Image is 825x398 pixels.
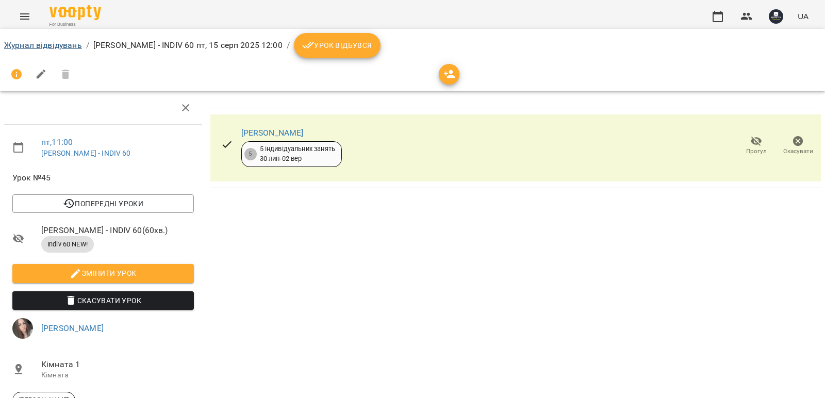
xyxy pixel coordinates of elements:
[41,137,73,147] a: пт , 11:00
[49,5,101,20] img: Voopty Logo
[86,39,89,52] li: /
[21,197,186,210] span: Попередні уроки
[777,131,819,160] button: Скасувати
[12,4,37,29] button: Menu
[41,149,131,157] a: [PERSON_NAME] - INDIV 60
[41,370,194,380] p: Кімната
[41,240,94,249] span: Indiv 60 NEW!
[12,318,33,339] img: f6374287e352a2e74eca4bf889e79d1e.jpg
[302,39,372,52] span: Урок відбувся
[12,291,194,310] button: Скасувати Урок
[12,194,194,213] button: Попередні уроки
[241,128,304,138] a: [PERSON_NAME]
[21,294,186,307] span: Скасувати Урок
[93,39,283,52] p: [PERSON_NAME] - INDIV 60 пт, 15 серп 2025 12:00
[287,39,290,52] li: /
[41,323,104,333] a: [PERSON_NAME]
[4,40,82,50] a: Журнал відвідувань
[4,33,821,58] nav: breadcrumb
[21,267,186,279] span: Змінити урок
[41,224,194,237] span: [PERSON_NAME] - INDIV 60 ( 60 хв. )
[798,11,808,22] span: UA
[244,148,257,160] div: 5
[746,147,767,156] span: Прогул
[294,33,381,58] button: Урок відбувся
[41,358,194,371] span: Кімната 1
[12,264,194,283] button: Змінити урок
[735,131,777,160] button: Прогул
[769,9,783,24] img: e7cd9ba82654fddca2813040462380a1.JPG
[794,7,813,26] button: UA
[12,172,194,184] span: Урок №45
[260,144,335,163] div: 5 індивідуальних занять 30 лип - 02 вер
[783,147,813,156] span: Скасувати
[49,21,101,28] span: For Business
